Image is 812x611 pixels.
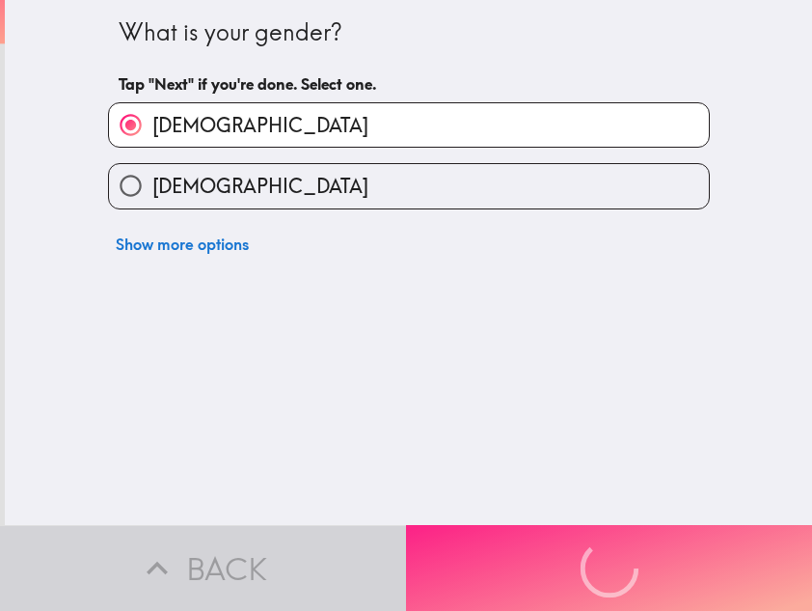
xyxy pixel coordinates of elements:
span: [DEMOGRAPHIC_DATA] [152,173,368,200]
button: Show more options [108,225,257,264]
div: What is your gender? [119,16,699,49]
span: [DEMOGRAPHIC_DATA] [152,112,368,139]
h6: Tap "Next" if you're done. Select one. [119,73,699,95]
button: [DEMOGRAPHIC_DATA] [109,164,709,208]
button: [DEMOGRAPHIC_DATA] [109,103,709,147]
